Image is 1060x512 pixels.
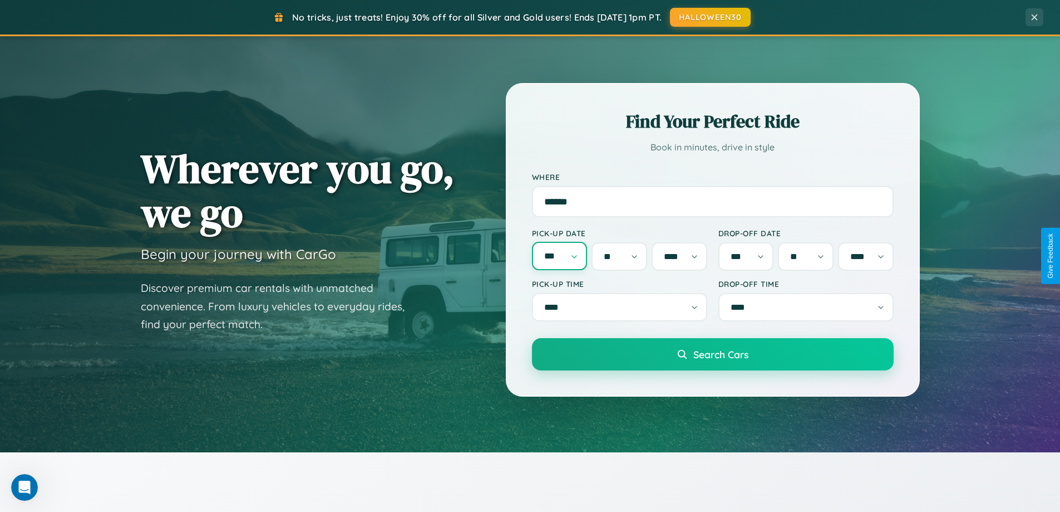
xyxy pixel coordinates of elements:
[532,172,894,182] label: Where
[11,474,38,501] iframe: Intercom live chat
[1047,233,1054,279] div: Give Feedback
[141,246,336,262] h3: Begin your journey with CarGo
[532,338,894,370] button: Search Cars
[718,228,894,238] label: Drop-off Date
[532,109,894,134] h2: Find Your Perfect Ride
[141,279,419,334] p: Discover premium car rentals with unmatched convenience. From luxury vehicles to everyday rides, ...
[141,147,455,235] h1: Wherever you go, we go
[670,8,751,27] button: HALLOWEEN30
[532,139,894,155] p: Book in minutes, drive in style
[693,348,748,360] span: Search Cars
[718,279,894,289] label: Drop-off Time
[292,12,662,23] span: No tricks, just treats! Enjoy 30% off for all Silver and Gold users! Ends [DATE] 1pm PT.
[532,228,707,238] label: Pick-up Date
[532,279,707,289] label: Pick-up Time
